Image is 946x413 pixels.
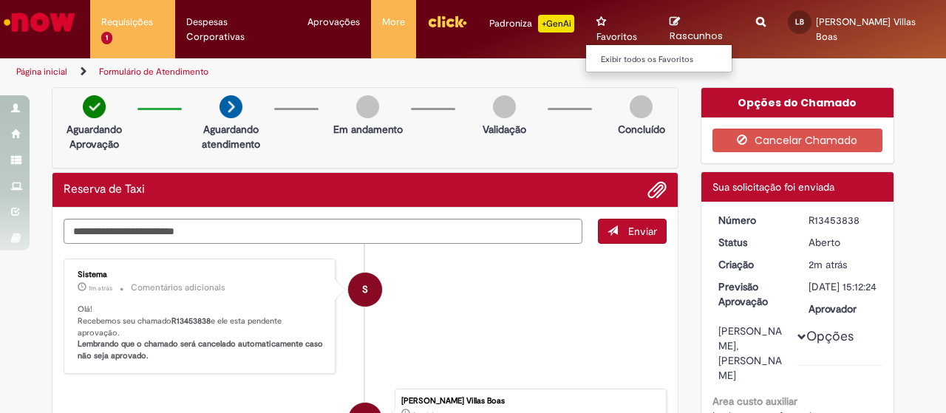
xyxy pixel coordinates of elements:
[483,122,526,137] p: Validação
[493,95,516,118] img: img-circle-grey.png
[11,58,619,86] ul: Trilhas de página
[809,235,877,250] div: Aberto
[171,315,211,327] b: R13453838
[1,7,78,37] img: ServiceNow
[89,284,112,293] span: 1m atrás
[382,15,405,30] span: More
[427,10,467,33] img: click_logo_yellow_360x200.png
[797,301,888,316] dt: Aprovador
[707,213,798,228] dt: Número
[630,95,653,118] img: img-circle-grey.png
[795,17,804,27] span: LB
[99,66,208,78] a: Formulário de Atendimento
[186,15,285,44] span: Despesas Corporativas
[131,281,225,294] small: Comentários adicionais
[701,88,894,117] div: Opções do Chamado
[707,257,798,272] dt: Criação
[712,395,797,408] b: Area custo auxiliar
[598,219,667,244] button: Enviar
[628,225,657,238] span: Enviar
[712,129,883,152] button: Cancelar Chamado
[64,219,582,243] textarea: Digite sua mensagem aqui...
[83,95,106,118] img: check-circle-green.png
[16,66,67,78] a: Página inicial
[670,29,723,43] span: Rascunhos
[586,52,749,68] a: Exibir todos os Favoritos
[195,122,267,151] p: Aguardando atendimento
[809,257,877,272] div: 27/08/2025 17:12:24
[618,122,665,137] p: Concluído
[712,180,834,194] span: Sua solicitação foi enviada
[718,324,787,383] div: [PERSON_NAME], [PERSON_NAME]
[78,338,325,361] b: Lembrando que o chamado será cancelado automaticamente caso não seja aprovado.
[489,15,574,33] div: Padroniza
[816,16,916,43] span: [PERSON_NAME] Villas Boas
[647,180,667,199] button: Adicionar anexos
[220,95,242,118] img: arrow-next.png
[64,183,145,197] h2: Reserva de Taxi Histórico de tíquete
[670,16,733,43] a: Rascunhos
[707,279,798,309] dt: Previsão Aprovação
[707,235,798,250] dt: Status
[809,213,877,228] div: R13453838
[307,15,360,30] span: Aprovações
[538,15,574,33] p: +GenAi
[809,258,847,271] span: 2m atrás
[101,15,153,30] span: Requisições
[333,122,403,137] p: Em andamento
[89,284,112,293] time: 27/08/2025 17:12:37
[78,304,324,362] p: Olá! Recebemos seu chamado e ele esta pendente aprovação.
[356,95,379,118] img: img-circle-grey.png
[596,30,637,44] span: Favoritos
[348,273,382,307] div: System
[362,272,368,307] span: S
[58,122,130,151] p: Aguardando Aprovação
[101,32,112,44] span: 1
[401,397,659,406] div: [PERSON_NAME] Villas Boas
[809,279,877,294] div: [DATE] 15:12:24
[78,270,324,279] div: Sistema
[585,44,732,72] ul: Favoritos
